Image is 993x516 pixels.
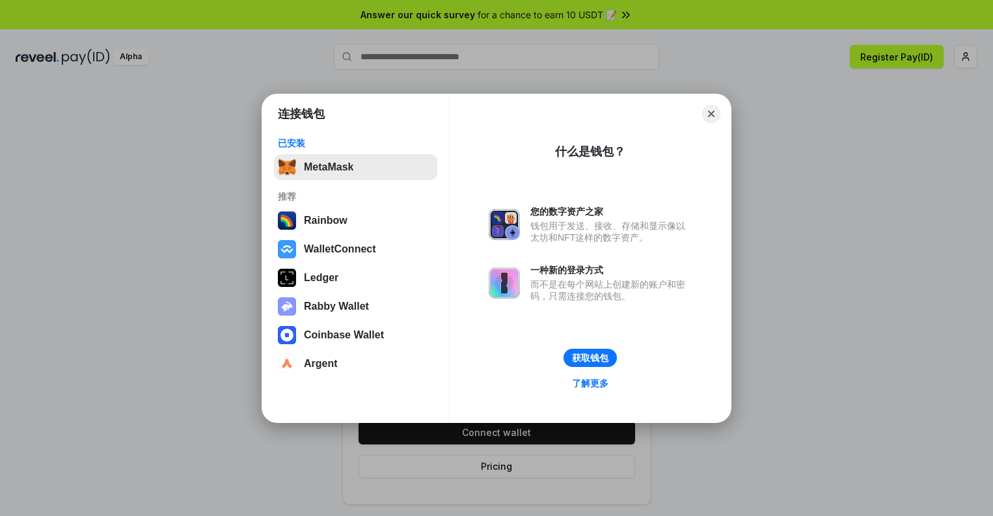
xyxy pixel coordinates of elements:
img: svg+xml,%3Csvg%20xmlns%3D%22http%3A%2F%2Fwww.w3.org%2F2000%2Fsvg%22%20fill%3D%22none%22%20viewBox... [278,297,296,316]
div: Rabby Wallet [304,301,369,312]
button: Coinbase Wallet [274,322,437,348]
h1: 连接钱包 [278,106,325,122]
div: 推荐 [278,191,433,202]
img: svg+xml,%3Csvg%20width%3D%22120%22%20height%3D%22120%22%20viewBox%3D%220%200%20120%20120%22%20fil... [278,211,296,230]
div: 而不是在每个网站上创建新的账户和密码，只需连接您的钱包。 [530,278,692,302]
button: MetaMask [274,154,437,180]
img: svg+xml,%3Csvg%20xmlns%3D%22http%3A%2F%2Fwww.w3.org%2F2000%2Fsvg%22%20fill%3D%22none%22%20viewBox... [489,267,520,299]
div: Argent [304,358,338,370]
div: 钱包用于发送、接收、存储和显示像以太坊和NFT这样的数字资产。 [530,220,692,243]
a: 了解更多 [564,375,616,392]
img: svg+xml,%3Csvg%20width%3D%2228%22%20height%3D%2228%22%20viewBox%3D%220%200%2028%2028%22%20fill%3D... [278,326,296,344]
button: Ledger [274,265,437,291]
button: 获取钱包 [564,349,617,367]
img: svg+xml,%3Csvg%20fill%3D%22none%22%20height%3D%2233%22%20viewBox%3D%220%200%2035%2033%22%20width%... [278,158,296,176]
button: Argent [274,351,437,377]
img: svg+xml,%3Csvg%20width%3D%2228%22%20height%3D%2228%22%20viewBox%3D%220%200%2028%2028%22%20fill%3D... [278,240,296,258]
div: WalletConnect [304,243,376,255]
div: 什么是钱包？ [555,144,625,159]
div: Coinbase Wallet [304,329,384,341]
div: 您的数字资产之家 [530,206,692,217]
div: 获取钱包 [572,352,608,364]
button: Rabby Wallet [274,293,437,319]
div: MetaMask [304,161,353,173]
button: Rainbow [274,208,437,234]
img: svg+xml,%3Csvg%20xmlns%3D%22http%3A%2F%2Fwww.w3.org%2F2000%2Fsvg%22%20fill%3D%22none%22%20viewBox... [489,209,520,240]
img: svg+xml,%3Csvg%20xmlns%3D%22http%3A%2F%2Fwww.w3.org%2F2000%2Fsvg%22%20width%3D%2228%22%20height%3... [278,269,296,287]
div: 一种新的登录方式 [530,264,692,276]
button: Close [702,105,720,123]
div: Ledger [304,272,338,284]
img: svg+xml,%3Csvg%20width%3D%2228%22%20height%3D%2228%22%20viewBox%3D%220%200%2028%2028%22%20fill%3D... [278,355,296,373]
div: 已安装 [278,137,433,149]
div: 了解更多 [572,377,608,389]
div: Rainbow [304,215,347,226]
button: WalletConnect [274,236,437,262]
